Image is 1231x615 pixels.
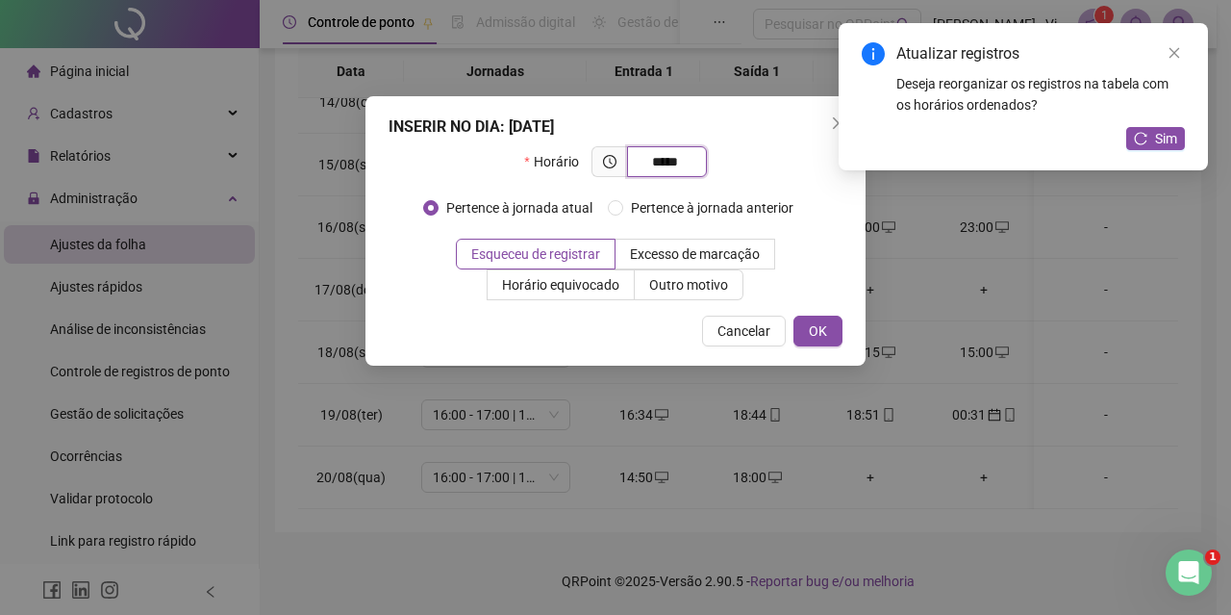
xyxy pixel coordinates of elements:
[1205,550,1220,565] span: 1
[1166,550,1212,596] iframe: Intercom live chat
[389,115,842,139] div: INSERIR NO DIA : [DATE]
[1168,46,1181,60] span: close
[649,277,728,293] span: Outro motivo
[831,115,846,131] span: close
[603,155,616,168] span: clock-circle
[524,146,590,177] label: Horário
[623,197,801,218] span: Pertence à jornada anterior
[1126,127,1185,150] button: Sim
[793,316,842,346] button: OK
[1134,132,1147,145] span: reload
[471,246,600,262] span: Esqueceu de registrar
[1155,128,1177,149] span: Sim
[896,42,1185,65] div: Atualizar registros
[1164,42,1185,64] a: Close
[502,277,619,293] span: Horário equivocado
[717,320,770,342] span: Cancelar
[439,197,600,218] span: Pertence à jornada atual
[702,316,786,346] button: Cancelar
[823,108,854,139] button: Close
[862,42,885,65] span: info-circle
[630,246,760,262] span: Excesso de marcação
[896,73,1185,115] div: Deseja reorganizar os registros na tabela com os horários ordenados?
[809,320,827,342] span: OK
